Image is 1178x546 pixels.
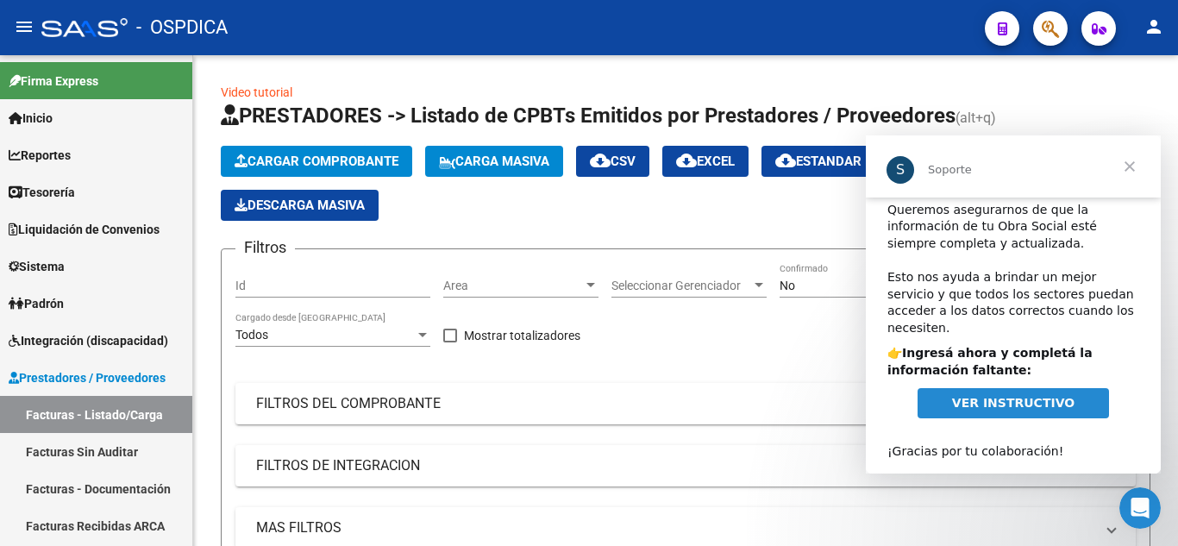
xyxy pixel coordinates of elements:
mat-icon: menu [14,16,34,37]
span: Seleccionar Gerenciador [611,279,751,293]
button: Cargar Comprobante [221,146,412,177]
button: Estandar [761,146,875,177]
button: Descarga Masiva [221,190,379,221]
mat-panel-title: FILTROS DE INTEGRACION [256,456,1094,475]
mat-expansion-panel-header: FILTROS DEL COMPROBANTE [235,383,1136,424]
span: (alt+q) [956,110,996,126]
mat-panel-title: MAS FILTROS [256,518,1094,537]
span: Mostrar totalizadores [464,325,580,346]
span: Firma Express [9,72,98,91]
h3: Filtros [235,235,295,260]
iframe: Intercom live chat [1119,487,1161,529]
mat-icon: cloud_download [775,150,796,171]
mat-expansion-panel-header: FILTROS DE INTEGRACION [235,445,1136,486]
span: Padrón [9,294,64,313]
mat-icon: cloud_download [590,150,611,171]
mat-icon: person [1144,16,1164,37]
mat-icon: cloud_download [676,150,697,171]
button: Carga Masiva [425,146,563,177]
span: Prestadores / Proveedores [9,368,166,387]
span: Inicio [9,109,53,128]
span: Integración (discapacidad) [9,331,168,350]
button: CSV [576,146,649,177]
span: Tesorería [9,183,75,202]
span: Cargar Comprobante [235,154,398,169]
span: Estandar [775,154,862,169]
app-download-masive: Descarga masiva de comprobantes (adjuntos) [221,190,379,221]
button: EXCEL [662,146,749,177]
iframe: Intercom live chat mensaje [866,135,1161,474]
span: No [780,279,795,292]
span: - OSPDICA [136,9,228,47]
span: EXCEL [676,154,735,169]
mat-panel-title: FILTROS DEL COMPROBANTE [256,394,1094,413]
span: Todos [235,328,268,342]
span: Area [443,279,583,293]
span: PRESTADORES -> Listado de CPBTs Emitidos por Prestadores / Proveedores [221,104,956,128]
div: ¡Gracias por tu colaboración! ​ [22,291,273,342]
span: Reportes [9,146,71,165]
span: Sistema [9,257,65,276]
span: CSV [590,154,636,169]
span: Descarga Masiva [235,198,365,213]
a: Video tutorial [221,85,292,99]
span: Carga Masiva [439,154,549,169]
span: Liquidación de Convenios [9,220,160,239]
